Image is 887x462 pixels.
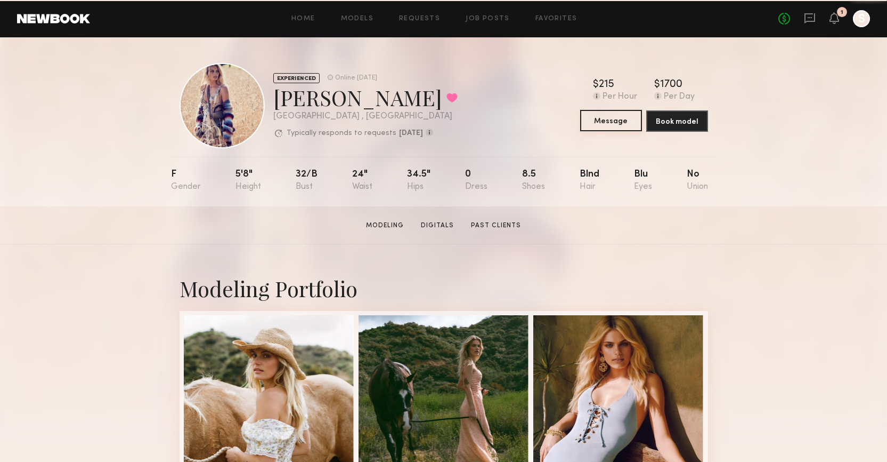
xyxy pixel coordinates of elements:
[171,170,201,192] div: F
[399,15,440,22] a: Requests
[341,15,373,22] a: Models
[362,221,408,230] a: Modeling
[522,170,545,192] div: 8.5
[273,83,458,111] div: [PERSON_NAME]
[580,170,599,192] div: Blnd
[467,221,525,230] a: Past Clients
[296,170,318,192] div: 32/b
[603,92,637,102] div: Per Hour
[687,170,708,192] div: No
[399,130,423,137] b: [DATE]
[634,170,652,192] div: Blu
[352,170,372,192] div: 24"
[535,15,577,22] a: Favorites
[580,110,642,131] button: Message
[287,130,396,137] p: Typically responds to requests
[646,110,708,132] button: Book model
[654,79,660,90] div: $
[273,112,458,121] div: [GEOGRAPHIC_DATA] , [GEOGRAPHIC_DATA]
[664,92,695,102] div: Per Day
[335,75,377,82] div: Online [DATE]
[235,170,261,192] div: 5'8"
[599,79,614,90] div: 215
[841,10,843,15] div: 1
[465,170,487,192] div: 0
[853,10,870,27] a: S
[407,170,430,192] div: 34.5"
[417,221,458,230] a: Digitals
[466,15,510,22] a: Job Posts
[593,79,599,90] div: $
[660,79,682,90] div: 1700
[291,15,315,22] a: Home
[180,274,708,302] div: Modeling Portfolio
[273,73,320,83] div: EXPERIENCED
